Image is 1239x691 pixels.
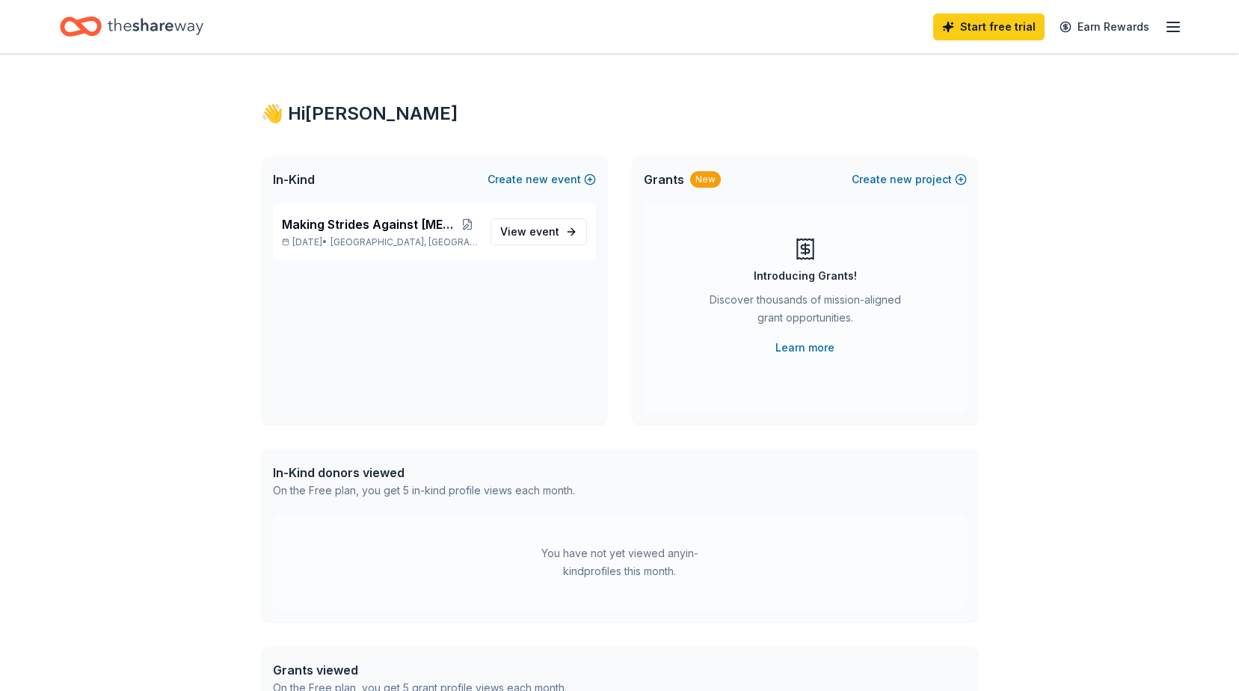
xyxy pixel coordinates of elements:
span: Making Strides Against [MEDICAL_DATA] [282,215,457,233]
a: Learn more [775,339,834,357]
div: New [690,171,721,188]
span: event [529,225,559,238]
a: Earn Rewards [1051,13,1158,40]
span: View [500,223,559,241]
span: Grants [644,171,684,188]
a: Start free trial [933,13,1045,40]
span: In-Kind [273,171,315,188]
div: In-Kind donors viewed [273,464,575,482]
a: Home [60,9,203,44]
div: On the Free plan, you get 5 in-kind profile views each month. [273,482,575,500]
div: Discover thousands of mission-aligned grant opportunities. [704,291,907,333]
div: You have not yet viewed any in-kind profiles this month. [526,544,713,580]
div: Introducing Grants! [754,267,857,285]
a: View event [491,218,587,245]
div: Grants viewed [273,661,567,679]
span: new [526,171,548,188]
p: [DATE] • [282,236,479,248]
span: [GEOGRAPHIC_DATA], [GEOGRAPHIC_DATA] [330,236,478,248]
button: Createnewevent [488,171,596,188]
span: new [890,171,912,188]
div: 👋 Hi [PERSON_NAME] [261,102,979,126]
button: Createnewproject [852,171,967,188]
